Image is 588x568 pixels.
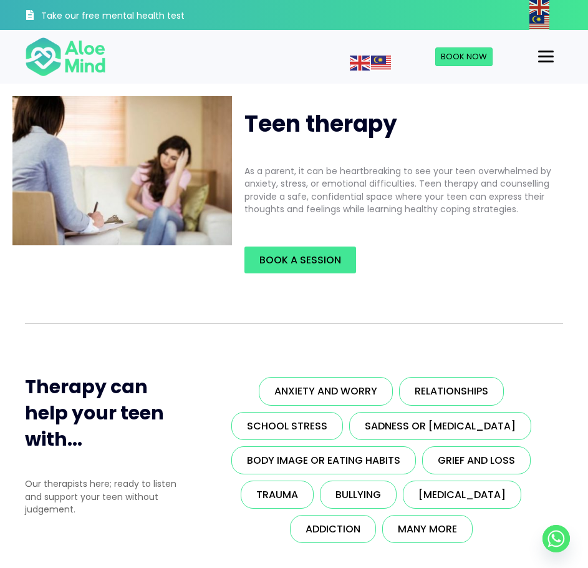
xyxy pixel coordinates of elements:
[403,481,521,509] a: [MEDICAL_DATA]
[290,515,376,543] a: Addiction
[25,3,189,30] a: Take our free mental health test
[542,525,570,552] a: Whatsapp
[422,446,531,474] a: Grief and loss
[25,36,106,77] img: Aloe mind Logo
[371,56,391,71] img: ms
[12,96,232,245] img: teen therapy2
[247,419,327,433] span: School stress
[529,1,551,13] a: English
[418,487,506,502] span: [MEDICAL_DATA]
[529,15,549,30] img: ms
[349,412,531,440] a: Sadness or [MEDICAL_DATA]
[259,253,341,267] span: Book a Session
[259,377,393,405] a: Anxiety and worry
[247,453,400,468] span: Body image or eating habits
[529,16,551,28] a: Malay
[241,481,314,509] a: Trauma
[25,373,164,453] span: Therapy can help your teen with...
[231,412,343,440] a: School stress
[398,522,457,536] span: Many more
[244,165,557,215] p: As a parent, it can be heartbreaking to see your teen overwhelmed by anxiety, stress, or emotiona...
[533,46,559,67] button: Menu
[244,247,356,273] a: Book a Session
[441,51,487,62] span: Book Now
[274,384,377,398] span: Anxiety and worry
[25,477,180,516] p: Our therapists here; ready to listen and support your teen without judgement.
[435,47,493,66] a: Book Now
[415,384,488,398] span: Relationships
[41,10,189,22] h3: Take our free mental health test
[306,522,360,536] span: Addiction
[350,56,371,69] a: English
[335,487,381,502] span: Bullying
[399,377,504,405] a: Relationships
[371,56,392,69] a: Malay
[231,446,416,474] a: Body image or eating habits
[244,108,397,140] span: Teen therapy
[256,487,298,502] span: Trauma
[438,453,515,468] span: Grief and loss
[350,56,370,71] img: en
[365,419,516,433] span: Sadness or [MEDICAL_DATA]
[382,515,473,543] a: Many more
[320,481,397,509] a: Bullying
